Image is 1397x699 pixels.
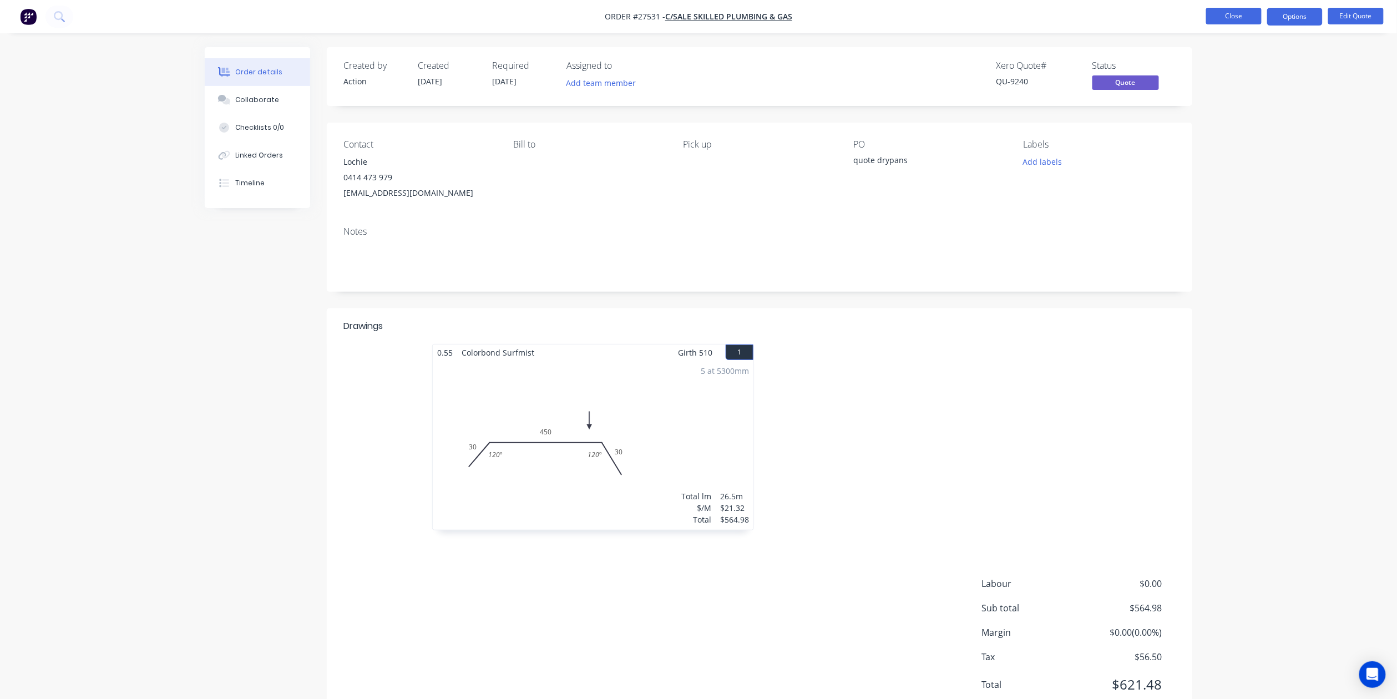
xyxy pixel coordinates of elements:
div: $21.32 [720,502,749,514]
div: Xero Quote # [996,60,1079,71]
button: Order details [205,58,310,86]
button: Add labels [1017,154,1068,169]
button: Add team member [560,75,642,90]
div: Order details [236,67,283,77]
span: $0.00 ( 0.00 %) [1080,626,1162,639]
span: Order #27531 - [605,12,665,22]
div: Drawings [343,320,383,333]
span: $564.98 [1080,601,1162,615]
div: Checklists 0/0 [236,123,285,133]
button: Close [1206,8,1262,24]
span: Sub total [981,601,1080,615]
span: Tax [981,650,1080,663]
div: Status [1092,60,1176,71]
span: $56.50 [1080,650,1162,663]
span: [DATE] [492,76,517,87]
span: Labour [981,577,1080,590]
span: Girth 510 [678,345,712,361]
div: Total [681,514,711,525]
span: Margin [981,626,1080,639]
div: QU-9240 [996,75,1079,87]
div: Assigned to [566,60,677,71]
button: 1 [726,345,753,360]
div: Linked Orders [236,150,284,160]
span: Colorbond Surfmist [457,345,539,361]
div: Lochie0414 473 979[EMAIL_ADDRESS][DOMAIN_NAME] [343,154,495,201]
div: PO [853,139,1005,150]
span: [DATE] [418,76,442,87]
div: Contact [343,139,495,150]
div: Created by [343,60,404,71]
div: $/M [681,502,711,514]
div: Total lm [681,490,711,502]
button: Collaborate [205,86,310,114]
div: Bill to [513,139,665,150]
div: 5 at 5300mm [701,365,749,377]
div: Open Intercom Messenger [1359,661,1386,688]
div: 03045030120º120º5 at 5300mmTotal lm$/MTotal26.5m$21.32$564.98 [433,361,753,530]
span: $0.00 [1080,577,1162,590]
button: Linked Orders [205,141,310,169]
span: $621.48 [1080,675,1162,695]
div: 0414 473 979 [343,170,495,185]
div: Labels [1024,139,1176,150]
div: 26.5m [720,490,749,502]
div: Action [343,75,404,87]
div: Required [492,60,553,71]
div: Pick up [684,139,836,150]
div: [EMAIL_ADDRESS][DOMAIN_NAME] [343,185,495,201]
div: Created [418,60,479,71]
button: Timeline [205,169,310,197]
span: Total [981,678,1080,691]
div: Collaborate [236,95,280,105]
div: $564.98 [720,514,749,525]
img: Factory [20,8,37,25]
button: Add team member [566,75,642,90]
button: Edit Quote [1328,8,1384,24]
button: Options [1267,8,1323,26]
div: Notes [343,226,1176,237]
div: Timeline [236,178,265,188]
span: Quote [1092,75,1159,89]
span: 0.55 [433,345,457,361]
a: C/Sale Skilled Plumbing & Gas [665,12,792,22]
div: quote drypans [853,154,992,170]
div: Lochie [343,154,495,170]
button: Checklists 0/0 [205,114,310,141]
